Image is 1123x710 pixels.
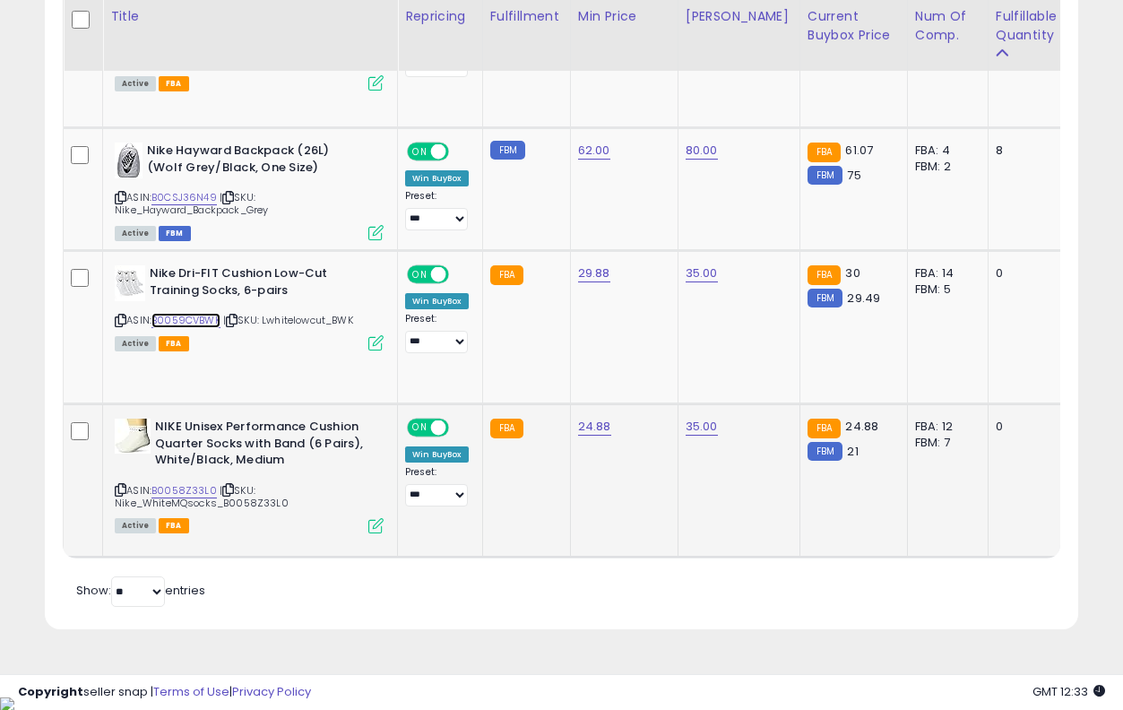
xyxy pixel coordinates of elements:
[915,281,974,298] div: FBM: 5
[808,166,842,185] small: FBM
[18,684,311,701] div: seller snap | |
[490,419,523,438] small: FBA
[808,265,841,285] small: FBA
[232,683,311,700] a: Privacy Policy
[996,143,1051,159] div: 8
[915,265,974,281] div: FBA: 14
[847,290,880,307] span: 29.49
[808,289,842,307] small: FBM
[686,7,792,26] div: [PERSON_NAME]
[110,7,390,26] div: Title
[409,267,431,282] span: ON
[996,265,1051,281] div: 0
[405,293,469,309] div: Win BuyBox
[115,518,156,533] span: All listings currently available for purchase on Amazon
[686,264,718,282] a: 35.00
[915,435,974,451] div: FBM: 7
[915,419,974,435] div: FBA: 12
[490,265,523,285] small: FBA
[845,264,860,281] span: 30
[115,143,143,178] img: 41MiFnhSK2L._SL40_.jpg
[18,683,83,700] strong: Copyright
[808,143,841,162] small: FBA
[151,190,217,205] a: B0CSJ36N49
[490,7,563,26] div: Fulfillment
[808,7,900,45] div: Current Buybox Price
[115,336,156,351] span: All listings currently available for purchase on Amazon
[686,418,718,436] a: 35.00
[845,418,878,435] span: 24.88
[151,483,217,498] a: B0058Z33L0
[847,167,860,184] span: 75
[915,143,974,159] div: FBA: 4
[808,419,841,438] small: FBA
[405,190,469,230] div: Preset:
[686,142,718,160] a: 80.00
[578,142,610,160] a: 62.00
[155,419,373,473] b: NIKE Unisex Performance Cushion Quarter Socks with Band (6 Pairs), White/Black, Medium
[409,420,431,436] span: ON
[159,336,189,351] span: FBA
[847,443,858,460] span: 21
[490,141,525,160] small: FBM
[147,143,365,180] b: Nike Hayward Backpack (26L) (Wolf Grey/Black, One Size)
[446,420,475,436] span: OFF
[1032,683,1105,700] span: 2025-10-7 12:33 GMT
[153,683,229,700] a: Terms of Use
[578,264,610,282] a: 29.88
[115,226,156,241] span: All listings currently available for purchase on Amazon
[159,518,189,533] span: FBA
[150,265,367,303] b: Nike Dri-FIT Cushion Low-Cut Training Socks, 6-pairs
[159,76,189,91] span: FBA
[996,419,1051,435] div: 0
[115,483,289,510] span: | SKU: Nike_WhiteMQsocks_B0058Z33L0
[446,267,475,282] span: OFF
[915,159,974,175] div: FBM: 2
[115,143,384,238] div: ASIN:
[996,7,1058,45] div: Fulfillable Quantity
[405,313,469,353] div: Preset:
[409,144,431,160] span: ON
[76,582,205,599] span: Show: entries
[115,419,151,454] img: 41XMFwz1GYL._SL40_.jpg
[159,226,191,241] span: FBM
[115,76,156,91] span: All listings currently available for purchase on Amazon
[115,265,384,349] div: ASIN:
[405,7,475,26] div: Repricing
[223,313,353,327] span: | SKU: Lwhitelowcut_BWK
[915,7,980,45] div: Num of Comp.
[578,418,611,436] a: 24.88
[845,142,873,159] span: 61.07
[405,446,469,463] div: Win BuyBox
[151,313,220,328] a: B0059CVBWK
[446,144,475,160] span: OFF
[115,265,145,301] img: 41mcsG7JH5L._SL40_.jpg
[405,170,469,186] div: Win BuyBox
[808,442,842,461] small: FBM
[578,7,670,26] div: Min Price
[115,419,384,532] div: ASIN:
[405,466,469,507] div: Preset:
[115,190,268,217] span: | SKU: Nike_Hayward_Backpack_Grey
